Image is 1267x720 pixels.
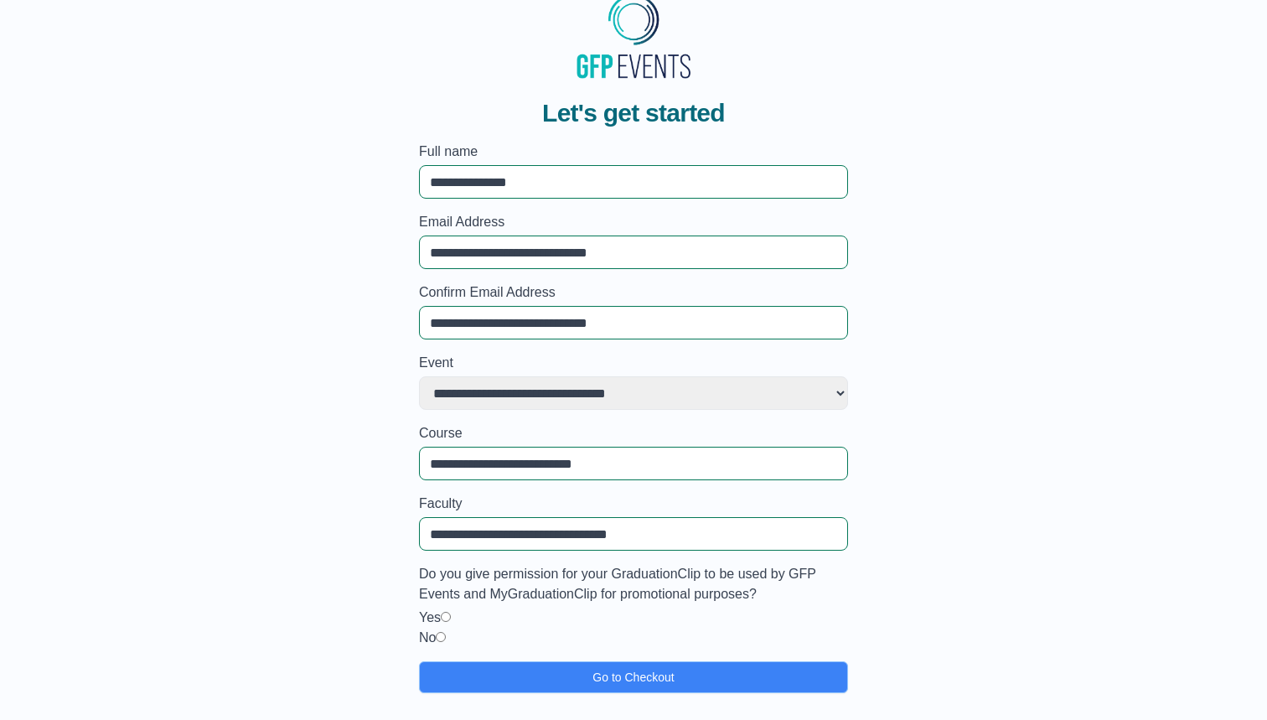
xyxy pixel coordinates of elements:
[419,494,848,514] label: Faculty
[419,564,848,604] label: Do you give permission for your GraduationClip to be used by GFP Events and MyGraduationClip for ...
[419,142,848,162] label: Full name
[419,353,848,373] label: Event
[419,610,441,624] label: Yes
[419,423,848,443] label: Course
[542,98,725,128] span: Let's get started
[419,630,436,645] label: No
[419,212,848,232] label: Email Address
[419,661,848,693] button: Go to Checkout
[419,282,848,303] label: Confirm Email Address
